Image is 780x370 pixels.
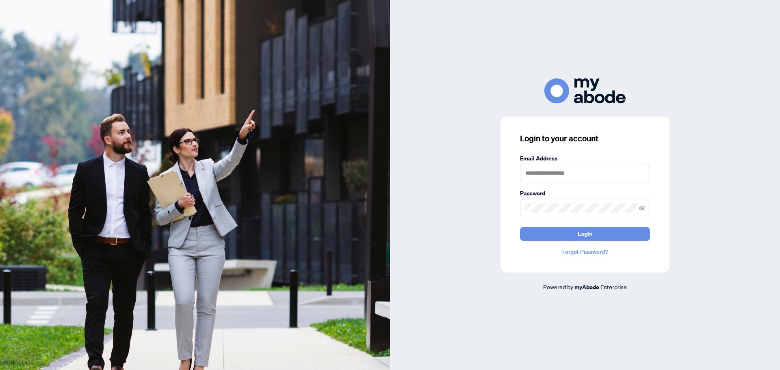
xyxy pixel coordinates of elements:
[639,205,645,211] span: eye-invisible
[520,247,650,256] a: Forgot Password?
[520,189,650,198] label: Password
[600,283,627,290] span: Enterprise
[543,283,573,290] span: Powered by
[520,133,650,144] h3: Login to your account
[544,78,626,103] img: ma-logo
[574,283,599,292] a: myAbode
[520,154,650,163] label: Email Address
[520,227,650,241] button: Login
[578,227,592,240] span: Login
